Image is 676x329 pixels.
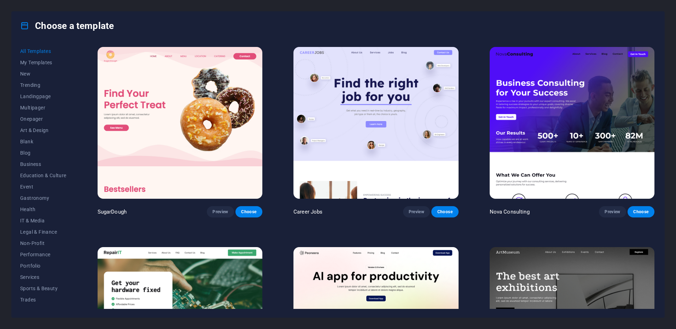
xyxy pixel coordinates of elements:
[235,206,262,217] button: Choose
[20,173,66,178] span: Education & Culture
[20,297,66,303] span: Trades
[20,82,66,88] span: Trending
[20,226,66,238] button: Legal & Finance
[20,215,66,226] button: IT & Media
[409,209,424,215] span: Preview
[20,271,66,283] button: Services
[20,136,66,147] button: Blank
[20,260,66,271] button: Portfolio
[20,60,66,65] span: My Templates
[20,263,66,269] span: Portfolio
[431,206,458,217] button: Choose
[20,170,66,181] button: Education & Culture
[20,294,66,305] button: Trades
[20,139,66,144] span: Blank
[20,102,66,113] button: Multipager
[20,181,66,192] button: Event
[20,305,66,317] button: Travel
[20,125,66,136] button: Art & Design
[20,57,66,68] button: My Templates
[20,249,66,260] button: Performance
[490,208,530,215] p: Nova Consulting
[403,206,430,217] button: Preview
[20,283,66,294] button: Sports & Beauty
[20,286,66,291] span: Sports & Beauty
[20,229,66,235] span: Legal & Finance
[20,252,66,257] span: Performance
[20,105,66,110] span: Multipager
[98,208,127,215] p: SugarDough
[20,71,66,77] span: New
[20,20,114,31] h4: Choose a template
[207,206,234,217] button: Preview
[20,308,66,314] span: Travel
[98,47,262,199] img: SugarDough
[20,79,66,91] button: Trending
[20,48,66,54] span: All Templates
[20,192,66,204] button: Gastronomy
[293,208,323,215] p: Career Jobs
[20,218,66,223] span: IT & Media
[20,274,66,280] span: Services
[20,113,66,125] button: Onepager
[20,127,66,133] span: Art & Design
[293,47,458,199] img: Career Jobs
[20,46,66,57] button: All Templates
[20,150,66,156] span: Blog
[20,240,66,246] span: Non-Profit
[20,91,66,102] button: Landingpage
[20,68,66,79] button: New
[20,158,66,170] button: Business
[20,207,66,212] span: Health
[20,238,66,249] button: Non-Profit
[20,116,66,122] span: Onepager
[628,206,654,217] button: Choose
[599,206,626,217] button: Preview
[20,204,66,215] button: Health
[437,209,453,215] span: Choose
[241,209,257,215] span: Choose
[20,161,66,167] span: Business
[605,209,620,215] span: Preview
[212,209,228,215] span: Preview
[20,184,66,190] span: Event
[20,147,66,158] button: Blog
[20,94,66,99] span: Landingpage
[633,209,649,215] span: Choose
[490,47,654,199] img: Nova Consulting
[20,195,66,201] span: Gastronomy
